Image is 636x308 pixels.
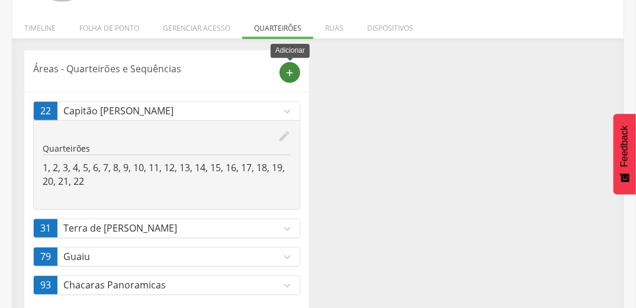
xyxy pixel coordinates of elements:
[278,130,291,143] i: edit
[63,104,281,118] p: Capitão [PERSON_NAME]
[63,222,281,235] p: Terra de [PERSON_NAME]
[68,11,151,39] li: Folha de ponto
[34,102,300,120] a: 22Capitão [PERSON_NAME]expand_more
[43,161,291,188] p: 1, 2, 3, 4, 5, 6, 7, 8, 9, 10, 11, 12, 13, 14, 15, 16, 17, 18, 19, 20, 21, 22
[355,11,425,39] li: Dispositivos
[613,114,636,194] button: Feedback - Mostrar pesquisa
[40,250,51,264] span: 79
[40,222,51,235] span: 31
[33,62,271,76] p: Áreas - Quarteirões e Sequências
[40,104,51,118] span: 22
[34,219,300,238] a: 31Terra de [PERSON_NAME]expand_more
[281,222,294,235] i: expand_more
[285,68,295,78] i: add
[313,11,355,39] li: Ruas
[281,279,294,292] i: expand_more
[281,251,294,264] i: expand_more
[619,126,630,167] span: Feedback
[63,278,281,292] p: Chacaras Panoramicas
[34,248,300,266] a: 79Guaiuexpand_more
[271,44,310,57] div: Adicionar
[34,276,300,294] a: 93Chacaras Panoramicasexpand_more
[281,105,294,118] i: expand_more
[63,250,281,264] p: Guaiu
[12,11,68,39] li: Timeline
[151,11,242,39] li: Gerenciar acesso
[43,143,291,155] p: Quarteirões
